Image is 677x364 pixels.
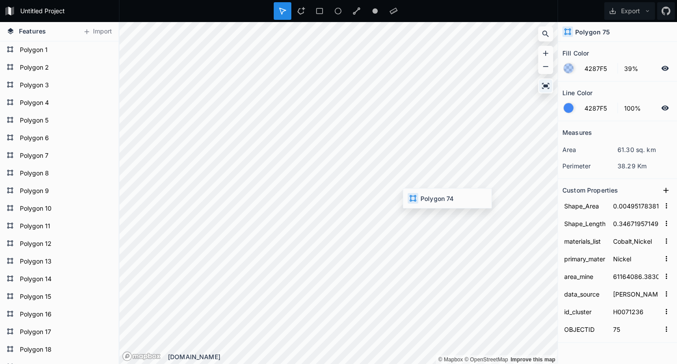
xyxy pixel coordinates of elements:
h2: Custom Properties [562,183,618,197]
input: Name [562,217,607,230]
h2: Fill Color [562,46,589,60]
input: Name [562,305,607,318]
input: Empty [611,234,660,248]
input: Empty [611,217,660,230]
h2: Line Color [562,86,592,100]
input: Name [562,252,607,265]
input: Empty [611,287,660,301]
input: Empty [611,305,660,318]
input: Empty [611,252,660,265]
input: Empty [611,270,660,283]
button: Import [78,25,116,39]
input: Name [562,199,607,212]
div: [DOMAIN_NAME] [168,352,558,361]
dt: perimeter [562,161,617,171]
h2: Measures [562,126,592,139]
input: Name [562,270,607,283]
input: Empty [611,323,660,336]
dt: area [562,145,617,154]
input: Name [562,323,607,336]
a: Mapbox [438,357,463,363]
a: Mapbox logo [122,351,161,361]
a: OpenStreetMap [465,357,508,363]
h4: Polygon 75 [575,27,610,37]
dd: 38.29 Km [617,161,673,171]
input: Name [562,287,607,301]
input: Empty [611,199,660,212]
a: Map feedback [510,357,555,363]
button: Export [604,2,655,20]
dd: 61.30 sq. km [617,145,673,154]
span: Features [19,26,46,36]
input: Name [562,234,607,248]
